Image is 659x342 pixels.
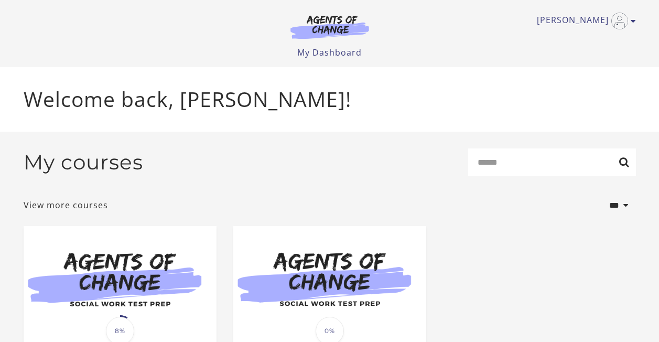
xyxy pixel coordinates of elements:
[279,15,380,39] img: Agents of Change Logo
[24,150,143,175] h2: My courses
[24,84,636,115] p: Welcome back, [PERSON_NAME]!
[297,47,362,58] a: My Dashboard
[24,199,108,211] a: View more courses
[537,13,631,29] a: Toggle menu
